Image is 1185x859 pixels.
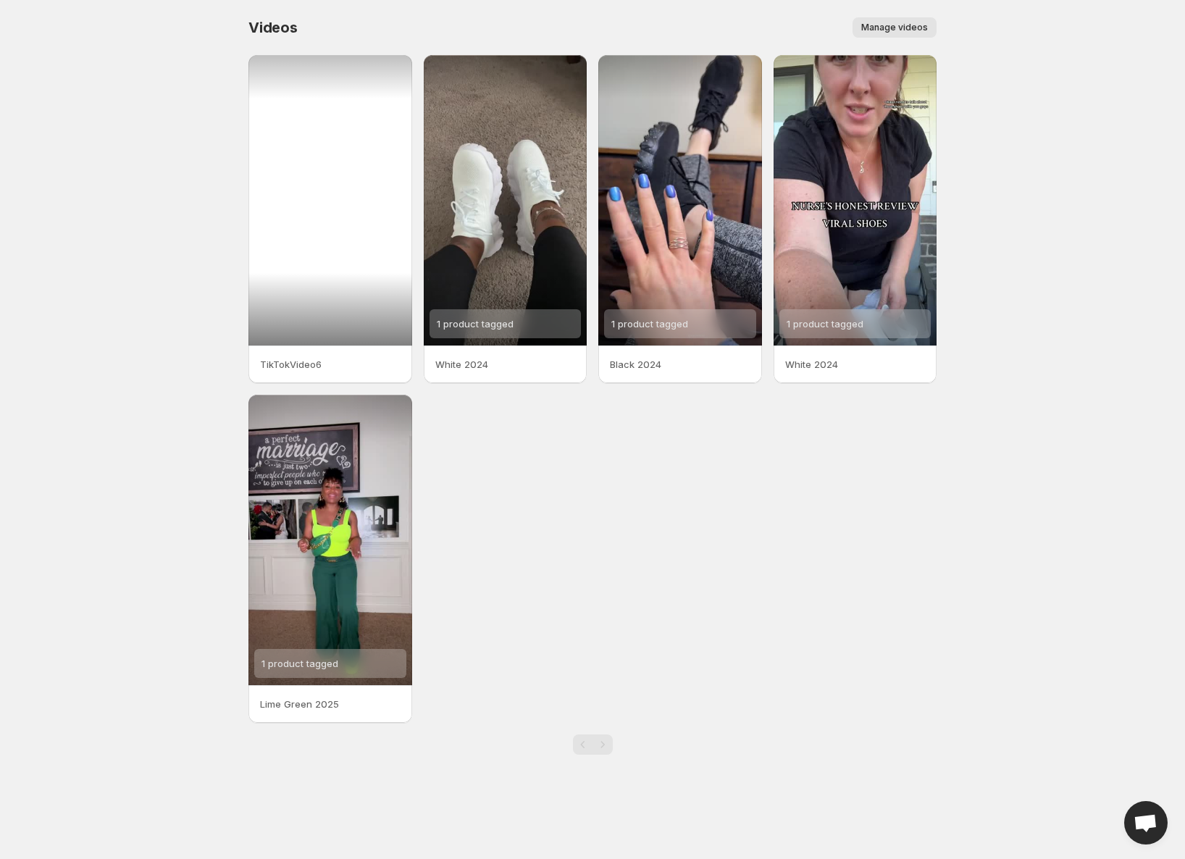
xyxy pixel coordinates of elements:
button: Manage videos [853,17,937,38]
span: Videos [248,19,298,36]
a: Open chat [1124,801,1168,845]
p: White 2024 [785,357,926,372]
nav: Pagination [573,734,613,755]
p: TikTokVideo6 [260,357,401,372]
span: 1 product tagged [787,318,863,330]
p: Black 2024 [610,357,750,372]
span: Manage videos [861,22,928,33]
span: 1 product tagged [437,318,514,330]
p: White 2024 [435,357,576,372]
p: Lime Green 2025 [260,697,401,711]
span: 1 product tagged [261,658,338,669]
span: 1 product tagged [611,318,688,330]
